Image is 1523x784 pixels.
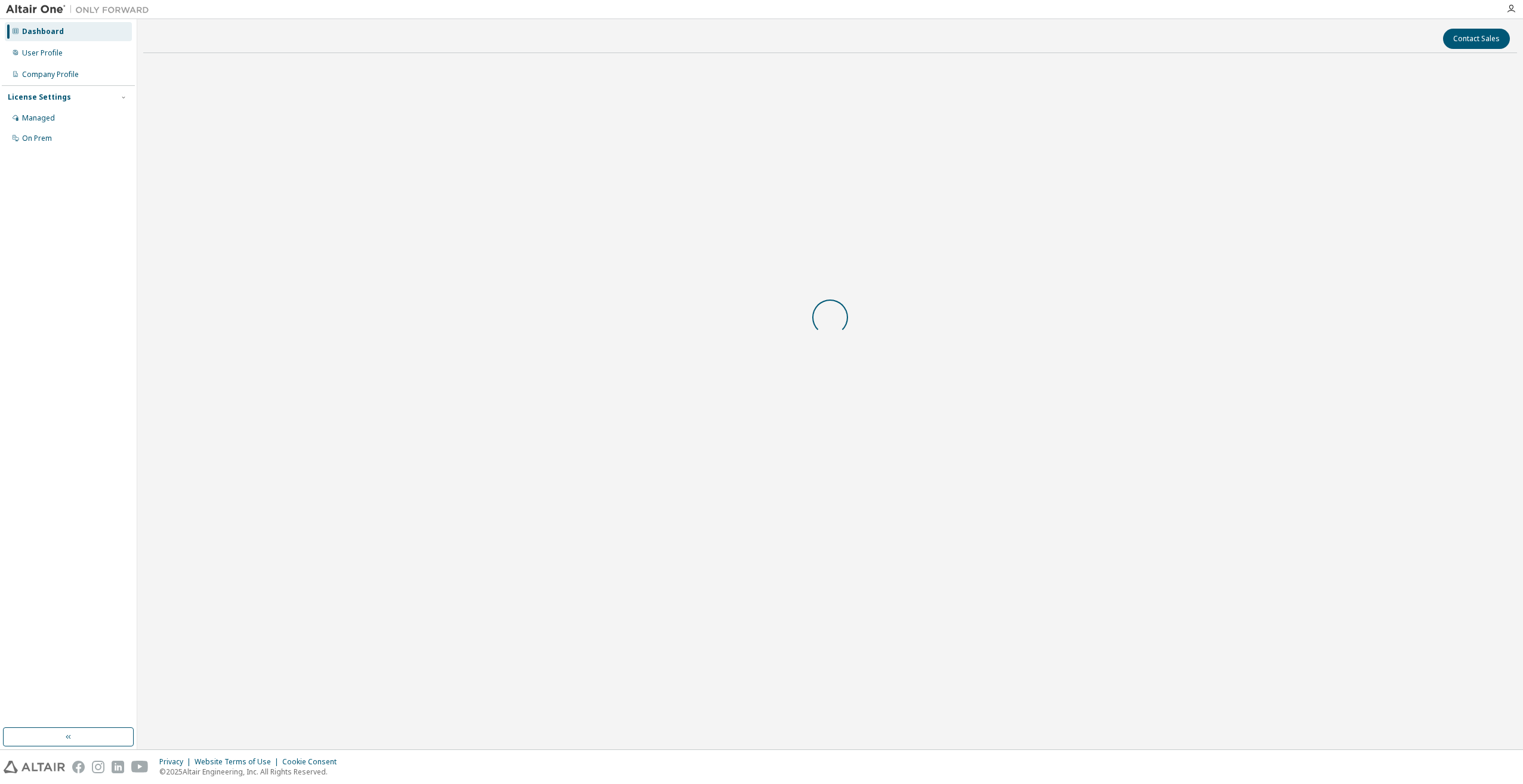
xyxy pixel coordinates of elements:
img: youtube.svg [131,761,149,773]
div: Cookie Consent [282,757,344,767]
div: On Prem [22,134,52,143]
p: © 2025 Altair Engineering, Inc. All Rights Reserved. [159,767,344,777]
div: Website Terms of Use [195,757,282,767]
div: License Settings [8,92,71,102]
div: Company Profile [22,70,79,79]
img: instagram.svg [92,761,104,773]
button: Contact Sales [1443,29,1510,49]
img: facebook.svg [72,761,85,773]
div: Privacy [159,757,195,767]
div: User Profile [22,48,63,58]
img: Altair One [6,4,155,16]
div: Managed [22,113,55,123]
div: Dashboard [22,27,64,36]
img: altair_logo.svg [4,761,65,773]
img: linkedin.svg [112,761,124,773]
